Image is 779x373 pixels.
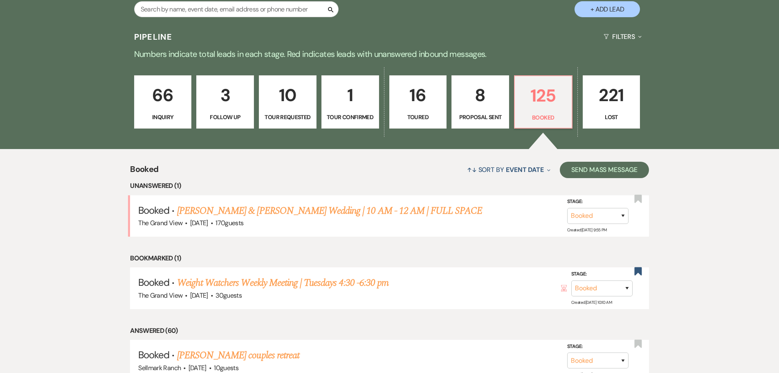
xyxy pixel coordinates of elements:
[327,113,374,122] p: Tour Confirmed
[575,1,640,17] button: + Add Lead
[395,113,442,122] p: Toured
[467,165,477,174] span: ↑↓
[138,219,182,227] span: The Grand View
[138,291,182,300] span: The Grand View
[130,253,649,264] li: Bookmarked (1)
[216,219,243,227] span: 170 guests
[451,75,509,129] a: 8Proposal Sent
[138,348,169,361] span: Booked
[134,75,192,129] a: 66Inquiry
[95,47,684,61] p: Numbers indicate total leads in each stage. Red indicates leads with unanswered inbound messages.
[567,197,629,206] label: Stage:
[190,291,208,300] span: [DATE]
[264,81,311,109] p: 10
[214,364,238,372] span: 10 guests
[134,1,339,17] input: Search by name, event date, email address or phone number
[139,81,186,109] p: 66
[571,299,612,305] span: Created: [DATE] 10:10 AM
[134,31,173,43] h3: Pipeline
[457,81,504,109] p: 8
[202,113,249,122] p: Follow Up
[177,203,483,218] a: [PERSON_NAME] & [PERSON_NAME] Wedding | 10 AM - 12 AM | FULL SPACE
[259,75,317,129] a: 10Tour Requested
[177,276,388,290] a: Weight Watchers Weekly Meeting | Tuesdays 4:30 -6:30 pm
[457,113,504,122] p: Proposal Sent
[588,113,635,122] p: Lost
[177,348,299,363] a: [PERSON_NAME] couples retreat
[583,75,640,129] a: 221Lost
[196,75,254,129] a: 3Follow Up
[560,162,649,178] button: Send Mass Message
[190,219,208,227] span: [DATE]
[567,342,629,351] label: Stage:
[389,75,447,129] a: 16Toured
[506,165,544,174] span: Event Date
[138,276,169,289] span: Booked
[514,75,572,129] a: 125Booked
[567,227,607,233] span: Created: [DATE] 9:55 PM
[216,291,242,300] span: 30 guests
[520,82,567,109] p: 125
[202,81,249,109] p: 3
[189,364,207,372] span: [DATE]
[327,81,374,109] p: 1
[130,181,649,191] li: Unanswered (1)
[588,81,635,109] p: 221
[138,364,181,372] span: Sellmark Ranch
[600,26,645,47] button: Filters
[464,159,554,181] button: Sort By Event Date
[139,113,186,122] p: Inquiry
[321,75,379,129] a: 1Tour Confirmed
[520,113,567,122] p: Booked
[130,326,649,336] li: Answered (60)
[130,163,158,181] span: Booked
[138,204,169,217] span: Booked
[395,81,442,109] p: 16
[571,270,633,279] label: Stage:
[264,113,311,122] p: Tour Requested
